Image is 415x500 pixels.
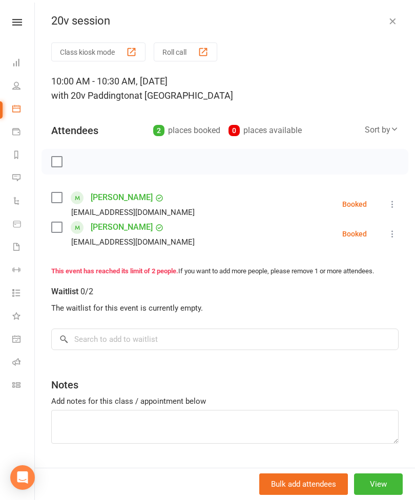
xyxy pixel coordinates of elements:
[12,352,35,375] a: Roll call kiosk mode
[12,121,35,144] a: Payments
[51,90,134,101] span: with 20v Paddington
[354,473,403,495] button: View
[51,395,399,407] div: Add notes for this class / appointment below
[51,267,178,275] strong: This event has reached its limit of 2 people.
[12,329,35,352] a: General attendance kiosk mode
[229,123,302,138] div: places available
[365,123,399,137] div: Sort by
[51,74,399,103] div: 10:00 AM - 10:30 AM, [DATE]
[12,306,35,329] a: What's New
[12,213,35,236] a: Product Sales
[134,90,233,101] span: at [GEOGRAPHIC_DATA]
[51,266,399,277] div: If you want to add more people, please remove 1 or more attendees.
[153,125,164,136] div: 2
[91,219,153,235] a: [PERSON_NAME]
[12,375,35,398] a: Class kiosk mode
[51,42,146,61] button: Class kiosk mode
[12,75,35,98] a: People
[71,235,195,249] div: [EMAIL_ADDRESS][DOMAIN_NAME]
[154,42,217,61] button: Roll call
[342,201,367,208] div: Booked
[71,206,195,219] div: [EMAIL_ADDRESS][DOMAIN_NAME]
[12,144,35,167] a: Reports
[51,285,93,299] div: Waitlist
[342,230,367,237] div: Booked
[51,123,98,138] div: Attendees
[10,465,35,490] div: Open Intercom Messenger
[80,285,93,299] div: 0/2
[51,329,399,350] input: Search to add to waitlist
[259,473,348,495] button: Bulk add attendees
[51,302,399,314] div: The waitlist for this event is currently empty.
[35,14,415,28] div: 20v session
[51,378,78,392] div: Notes
[153,123,220,138] div: places booked
[12,52,35,75] a: Dashboard
[91,189,153,206] a: [PERSON_NAME]
[12,98,35,121] a: Calendar
[229,125,240,136] div: 0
